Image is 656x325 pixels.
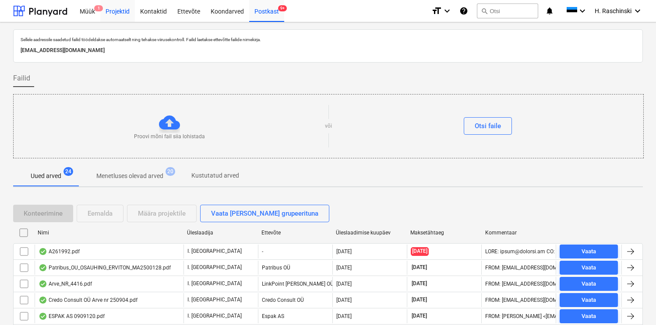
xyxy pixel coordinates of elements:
span: [DATE] [411,247,429,255]
div: [DATE] [336,281,352,287]
div: Vaata [PERSON_NAME] grupeerituna [211,208,318,219]
div: Kommentaar [485,230,553,236]
div: Credo Consult OÜ Arve nr 250904.pdf [39,297,138,304]
button: Vaata [PERSON_NAME] grupeerituna [200,205,329,222]
button: Vaata [560,261,618,275]
div: Credo Consult OÜ [258,293,332,307]
div: Maksetähtaeg [410,230,478,236]
span: Failid [13,73,30,84]
p: Kustutatud arved [191,171,239,180]
button: Vaata [560,245,618,259]
div: Arve_NR_4416.pdf [39,280,92,287]
div: Üleslaadija [187,230,254,236]
div: [DATE] [336,248,352,255]
span: [DATE] [411,296,428,304]
span: 1 [94,5,103,11]
p: I. [GEOGRAPHIC_DATA] [187,248,242,255]
p: I. [GEOGRAPHIC_DATA] [187,296,242,304]
p: Sellele aadressile saadetud failid töödeldakse automaatselt ning tehakse viirusekontroll. Failid ... [21,37,635,42]
div: Ettevõte [261,230,329,236]
button: Vaata [560,277,618,291]
div: - [258,245,332,259]
div: Patribus OÜ [258,261,332,275]
div: ESPAK AS 0909120.pdf [39,313,105,320]
p: Uued arved [31,171,61,181]
div: Andmed failist loetud [39,264,47,271]
button: Vaata [560,309,618,323]
span: 9+ [278,5,287,11]
span: [DATE] [411,280,428,287]
div: [DATE] [336,265,352,271]
p: või [325,122,332,130]
div: Nimi [38,230,180,236]
div: Vaata [582,247,596,257]
div: Proovi mõni fail siia lohistadavõiOtsi faile [13,94,644,158]
span: [DATE] [411,264,428,271]
p: [EMAIL_ADDRESS][DOMAIN_NAME] [21,46,635,55]
div: LinkPoint [PERSON_NAME] OÜ [258,277,332,291]
div: Andmed failist loetud [39,297,47,304]
div: Patribus_OU_OSAUHING_ERVITON_MA2500128.pdf [39,264,171,271]
div: Vaata [582,311,596,322]
div: A261992.pdf [39,248,80,255]
div: Otsi faile [475,120,501,132]
p: I. [GEOGRAPHIC_DATA] [187,312,242,320]
div: Vaata [582,295,596,305]
div: [DATE] [336,313,352,319]
div: [DATE] [336,297,352,303]
div: Vaata [582,263,596,273]
p: Proovi mõni fail siia lohistada [134,133,205,140]
button: Vaata [560,293,618,307]
div: Vaata [582,279,596,289]
button: Otsi faile [464,117,512,135]
p: I. [GEOGRAPHIC_DATA] [187,264,242,271]
div: Andmed failist loetud [39,280,47,287]
div: Espak AS [258,309,332,323]
div: Üleslaadimise kuupäev [336,230,403,236]
p: I. [GEOGRAPHIC_DATA] [187,280,242,287]
span: [DATE] [411,312,428,320]
div: Andmed failist loetud [39,313,47,320]
span: 20 [166,167,175,176]
span: 24 [63,167,73,176]
div: Andmed failist loetud [39,248,47,255]
p: Menetluses olevad arved [96,171,163,181]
